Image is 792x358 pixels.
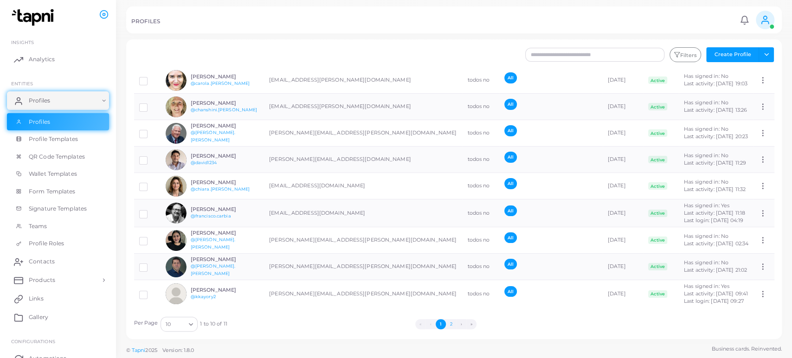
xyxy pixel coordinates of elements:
span: Last activity: [DATE] 19:03 [684,80,747,87]
span: Has signed in: Yes [684,283,729,289]
img: avatar [166,70,187,91]
span: Has signed in: No [684,259,728,266]
label: Per Page [134,320,158,327]
span: Form Templates [29,187,76,196]
td: [EMAIL_ADDRESS][PERSON_NAME][DOMAIN_NAME] [264,67,462,94]
h6: [PERSON_NAME] [191,206,259,212]
td: [DATE] [603,227,643,254]
span: Business cards. Reinvented. [712,345,782,353]
a: Form Templates [7,183,109,200]
span: Signature Templates [29,205,87,213]
span: Configurations [11,339,55,344]
a: Gallery [7,308,109,326]
span: All [504,232,517,243]
a: @kkayory2 [191,294,216,299]
td: [DATE] [603,280,643,307]
span: Last activity: [DATE] 02:34 [684,240,748,247]
a: @chanshini.[PERSON_NAME] [191,107,258,112]
a: Teams [7,217,109,235]
span: Wallet Templates [29,170,77,178]
span: ENTITIES [11,81,33,86]
td: [PERSON_NAME][EMAIL_ADDRESS][PERSON_NAME][DOMAIN_NAME] [264,280,462,307]
td: todos no [462,254,499,280]
a: Wallet Templates [7,165,109,183]
td: [PERSON_NAME][EMAIL_ADDRESS][PERSON_NAME][DOMAIN_NAME] [264,227,462,254]
td: [PERSON_NAME][EMAIL_ADDRESS][DOMAIN_NAME] [264,147,462,173]
span: Has signed in: Yes [684,202,729,209]
span: All [504,152,517,162]
img: avatar [166,96,187,117]
span: 2025 [145,346,157,354]
span: All [504,125,517,136]
img: logo [8,9,60,26]
img: avatar [166,230,187,251]
span: All [504,72,517,83]
a: Analytics [7,50,109,69]
span: Active [648,129,668,137]
td: [DATE] [603,173,643,199]
a: Profiles [7,113,109,131]
span: Links [29,294,44,303]
h6: [PERSON_NAME] [191,230,259,236]
span: QR Code Templates [29,153,85,161]
span: Last activity: [DATE] 11:32 [684,186,746,192]
a: Profile Templates [7,130,109,148]
h6: [PERSON_NAME] [191,287,259,293]
h5: PROFILES [131,18,160,25]
td: todos no [462,94,499,120]
img: avatar [166,283,187,304]
td: todos no [462,120,499,147]
span: All [504,178,517,189]
a: @chiara.[PERSON_NAME] [191,186,250,192]
span: All [504,286,517,297]
span: Profiles [29,96,50,105]
a: @david1234 [191,160,217,165]
a: Links [7,289,109,308]
td: [DATE] [603,147,643,173]
a: @[PERSON_NAME].[PERSON_NAME] [191,263,236,276]
td: todos no [462,280,499,307]
span: INSIGHTS [11,39,34,45]
td: [PERSON_NAME][EMAIL_ADDRESS][PERSON_NAME][DOMAIN_NAME] [264,120,462,147]
img: avatar [166,256,187,277]
td: [DATE] [603,199,643,227]
span: Gallery [29,313,48,321]
h6: [PERSON_NAME] [191,179,259,185]
span: Active [648,77,668,84]
span: Has signed in: No [684,179,728,185]
img: avatar [166,176,187,197]
ul: Pagination [227,319,665,329]
h6: [PERSON_NAME] [191,153,259,159]
span: 1 to 10 of 11 [200,320,227,328]
img: avatar [166,203,187,224]
td: [EMAIL_ADDRESS][PERSON_NAME][DOMAIN_NAME] [264,94,462,120]
span: Active [648,210,668,217]
td: [EMAIL_ADDRESS][DOMAIN_NAME] [264,173,462,199]
span: Last login: [DATE] 04:19 [684,217,743,224]
span: Has signed in: No [684,99,728,106]
span: Last activity: [DATE] 20:23 [684,133,748,140]
span: Active [648,182,668,190]
td: [DATE] [603,67,643,94]
span: © [126,346,194,354]
span: Has signed in: No [684,152,728,159]
button: Create Profile [706,47,759,62]
td: [DATE] [603,120,643,147]
span: All [504,205,517,216]
span: Profile Templates [29,135,78,143]
span: Last activity: [DATE] 09:41 [684,290,748,297]
a: @[PERSON_NAME].[PERSON_NAME] [191,237,236,249]
span: Last login: [DATE] 09:27 [684,298,744,304]
button: Go to last page [466,319,476,329]
span: Contacts [29,257,55,266]
span: Last activity: [DATE] 13:26 [684,107,747,113]
td: todos no [462,147,499,173]
a: Products [7,271,109,289]
td: todos no [462,173,499,199]
button: Go to next page [456,319,466,329]
a: QR Code Templates [7,148,109,166]
input: Search for option [172,319,185,329]
button: Filters [670,47,701,62]
span: Profile Roles [29,239,64,248]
